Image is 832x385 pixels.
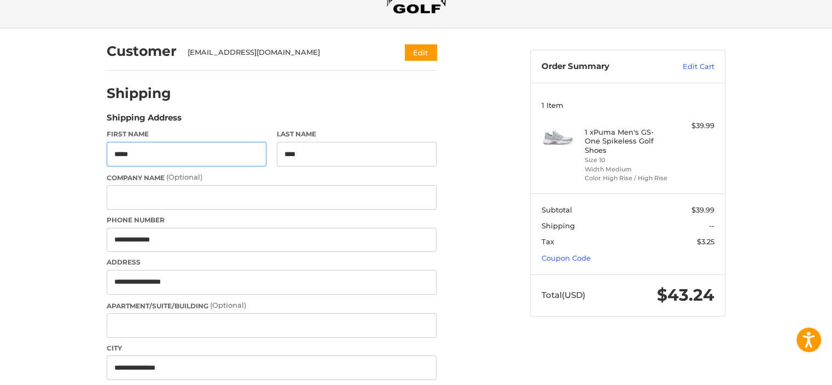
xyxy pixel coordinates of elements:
[107,257,437,267] label: Address
[210,301,246,309] small: (Optional)
[188,47,384,58] div: [EMAIL_ADDRESS][DOMAIN_NAME]
[107,343,437,353] label: City
[542,205,572,214] span: Subtotal
[742,355,832,385] iframe: Google Customer Reviews
[709,221,714,230] span: --
[542,101,714,110] h3: 1 Item
[277,129,437,139] label: Last Name
[166,173,202,181] small: (Optional)
[585,128,668,154] h4: 1 x Puma Men's GS-One Spikeless Golf Shoes
[542,254,591,262] a: Coupon Code
[585,165,668,174] li: Width Medium
[107,112,182,129] legend: Shipping Address
[585,174,668,183] li: Color High Rise / High Rise
[107,215,437,225] label: Phone Number
[691,205,714,214] span: $39.99
[671,120,714,131] div: $39.99
[659,61,714,72] a: Edit Cart
[542,221,575,230] span: Shipping
[405,44,437,60] button: Edit
[107,85,171,102] h2: Shipping
[585,156,668,165] li: Size 10
[107,300,437,311] label: Apartment/Suite/Building
[542,290,585,300] span: Total (USD)
[107,43,177,60] h2: Customer
[697,237,714,246] span: $3.25
[657,285,714,305] span: $43.24
[542,237,554,246] span: Tax
[542,61,659,72] h3: Order Summary
[107,172,437,183] label: Company Name
[107,129,266,139] label: First Name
